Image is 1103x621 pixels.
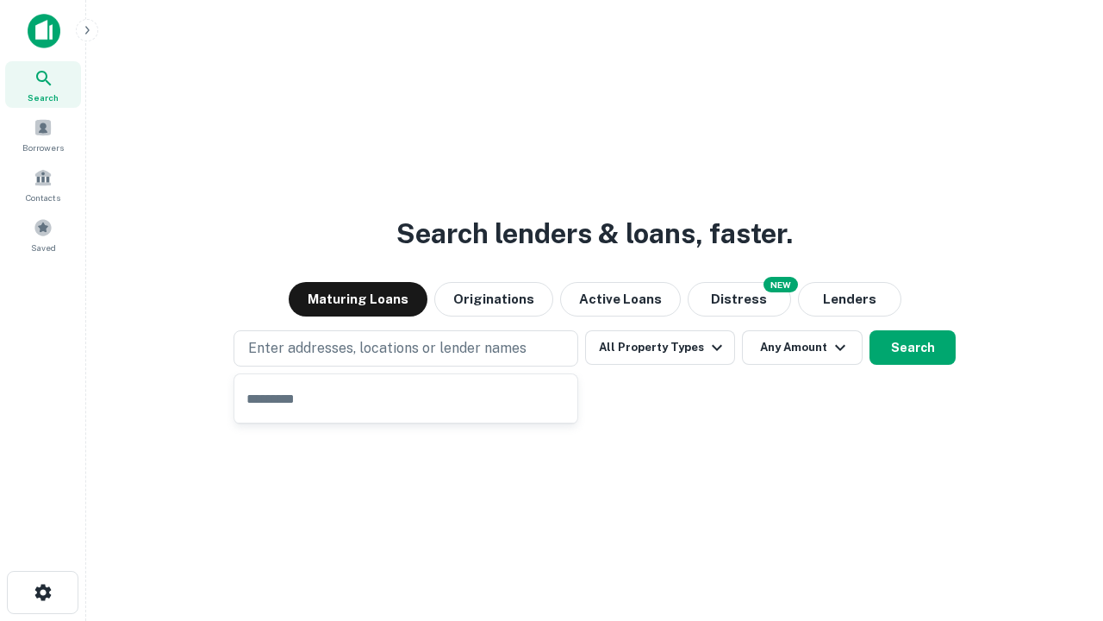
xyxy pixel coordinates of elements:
button: Originations [434,282,553,317]
button: All Property Types [585,330,735,365]
iframe: Chat Widget [1017,483,1103,566]
a: Borrowers [5,111,81,158]
span: Saved [31,241,56,254]
a: Saved [5,211,81,258]
span: Search [28,91,59,104]
div: NEW [763,277,798,292]
button: Search [869,330,956,365]
button: Maturing Loans [289,282,427,317]
a: Contacts [5,161,81,208]
button: Enter addresses, locations or lender names [234,330,578,367]
span: Borrowers [22,141,64,154]
button: Active Loans [560,282,681,317]
a: Search [5,61,81,108]
img: capitalize-icon.png [28,14,60,48]
button: Search distressed loans with lien and other non-mortgage details. [688,282,791,317]
button: Lenders [798,282,901,317]
button: Any Amount [742,330,863,365]
h3: Search lenders & loans, faster. [396,213,793,254]
span: Contacts [26,191,60,204]
p: Enter addresses, locations or lender names [248,338,527,359]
